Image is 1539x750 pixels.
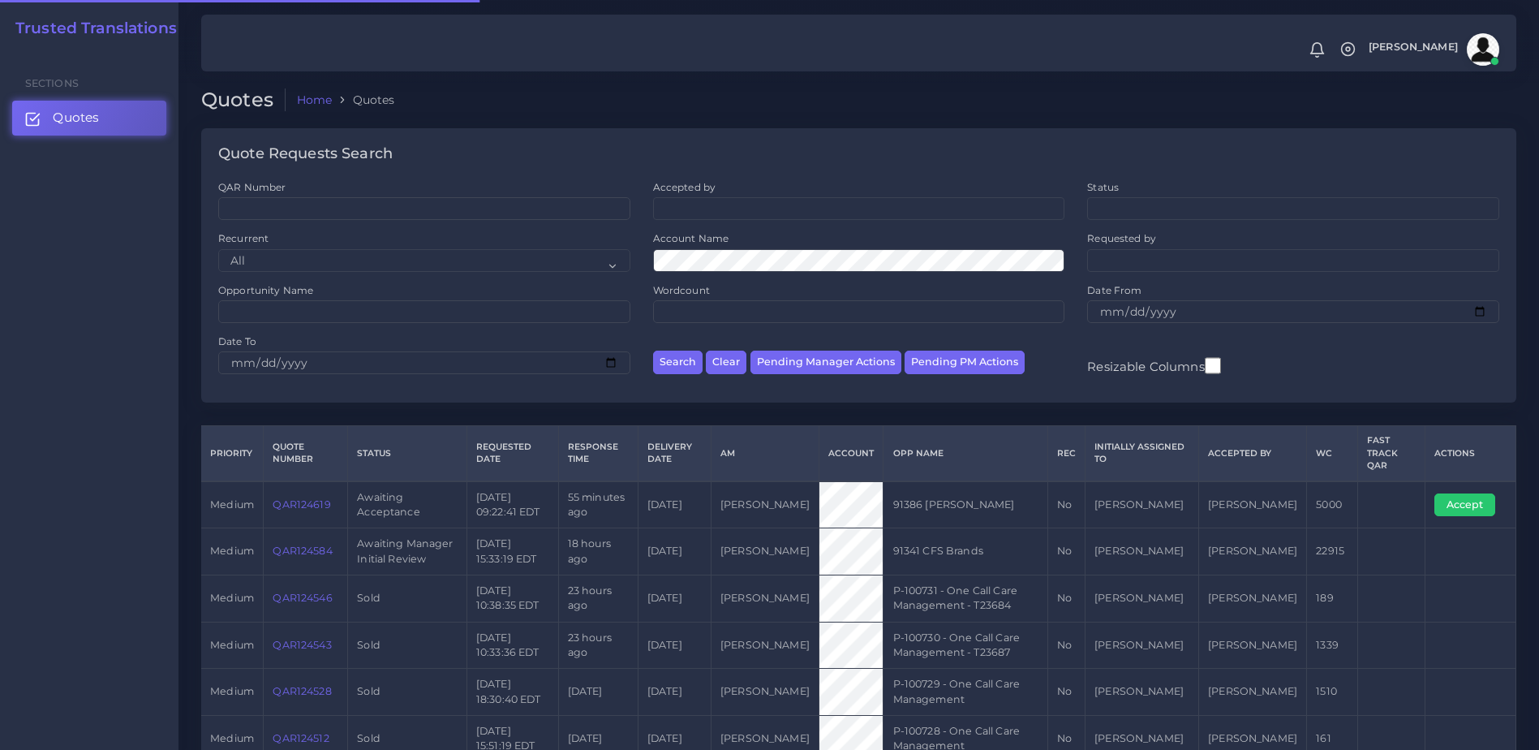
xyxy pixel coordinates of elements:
th: Accepted by [1198,426,1306,481]
label: Requested by [1087,231,1156,245]
label: Status [1087,180,1119,194]
td: [PERSON_NAME] [1085,575,1198,622]
span: medium [210,732,254,744]
td: 55 minutes ago [558,481,638,528]
td: No [1047,575,1085,622]
td: Sold [348,669,467,716]
label: Recurrent [218,231,269,245]
a: QAR124619 [273,498,330,511]
label: Accepted by [653,180,716,194]
td: [PERSON_NAME] [1198,528,1306,575]
td: [DATE] 18:30:40 EDT [466,669,558,716]
td: [PERSON_NAME] [1085,481,1198,528]
a: Quotes [12,101,166,135]
td: [PERSON_NAME] [1085,528,1198,575]
th: Fast Track QAR [1358,426,1425,481]
td: 91386 [PERSON_NAME] [883,481,1047,528]
span: [PERSON_NAME] [1369,42,1458,53]
td: [PERSON_NAME] [1198,622,1306,669]
td: [PERSON_NAME] [1085,669,1198,716]
h4: Quote Requests Search [218,145,393,163]
th: Status [348,426,467,481]
th: Actions [1425,426,1515,481]
label: Date To [218,334,256,348]
td: [DATE] 10:38:35 EDT [466,575,558,622]
label: Opportunity Name [218,283,313,297]
td: [PERSON_NAME] [711,481,819,528]
a: QAR124512 [273,732,329,744]
td: [PERSON_NAME] [1198,575,1306,622]
th: Response Time [558,426,638,481]
td: [DATE] [638,528,711,575]
td: [PERSON_NAME] [711,622,819,669]
label: Date From [1087,283,1141,297]
label: Account Name [653,231,729,245]
td: No [1047,528,1085,575]
td: 23 hours ago [558,622,638,669]
td: [DATE] [638,622,711,669]
th: REC [1047,426,1085,481]
th: AM [711,426,819,481]
th: Account [819,426,883,481]
h2: Quotes [201,88,286,112]
td: [DATE] [638,575,711,622]
span: medium [210,685,254,697]
button: Accept [1434,494,1495,516]
a: Trusted Translations [4,19,177,38]
td: 189 [1307,575,1358,622]
span: medium [210,639,254,651]
th: Opp Name [883,426,1047,481]
td: 18 hours ago [558,528,638,575]
label: QAR Number [218,180,286,194]
span: Sections [25,77,79,89]
td: Awaiting Manager Initial Review [348,528,467,575]
button: Search [653,351,703,374]
td: No [1047,622,1085,669]
li: Quotes [332,92,394,108]
td: [DATE] [558,669,638,716]
button: Pending Manager Actions [750,351,901,374]
th: Delivery Date [638,426,711,481]
td: [DATE] [638,481,711,528]
td: 23 hours ago [558,575,638,622]
a: QAR124584 [273,545,332,557]
button: Pending PM Actions [905,351,1025,374]
td: [PERSON_NAME] [711,669,819,716]
a: [PERSON_NAME]avatar [1361,33,1505,66]
span: Quotes [53,109,99,127]
a: QAR124543 [273,639,331,651]
label: Wordcount [653,283,710,297]
a: Accept [1434,498,1507,510]
img: avatar [1467,33,1499,66]
span: medium [210,545,254,557]
td: [PERSON_NAME] [711,575,819,622]
input: Resizable Columns [1205,356,1221,376]
td: Sold [348,622,467,669]
td: [PERSON_NAME] [1198,481,1306,528]
span: medium [210,592,254,604]
th: Priority [201,426,264,481]
td: [PERSON_NAME] [1198,669,1306,716]
td: P-100729 - One Call Care Management [883,669,1047,716]
a: QAR124528 [273,685,331,697]
button: Clear [706,351,746,374]
td: 22915 [1307,528,1358,575]
td: [DATE] 10:33:36 EDT [466,622,558,669]
td: [PERSON_NAME] [711,528,819,575]
th: Initially Assigned to [1085,426,1198,481]
label: Resizable Columns [1087,356,1220,376]
td: 5000 [1307,481,1358,528]
a: Home [297,92,333,108]
td: 91341 CFS Brands [883,528,1047,575]
th: Quote Number [264,426,348,481]
td: No [1047,481,1085,528]
a: QAR124546 [273,592,332,604]
td: 1339 [1307,622,1358,669]
td: No [1047,669,1085,716]
td: P-100730 - One Call Care Management - T23687 [883,622,1047,669]
td: P-100731 - One Call Care Management - T23684 [883,575,1047,622]
td: Sold [348,575,467,622]
td: Awaiting Acceptance [348,481,467,528]
td: [DATE] 15:33:19 EDT [466,528,558,575]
